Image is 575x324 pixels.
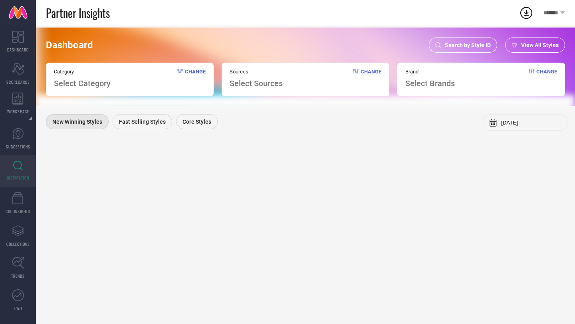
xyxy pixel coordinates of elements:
span: Select Brands [405,79,455,88]
span: Change [361,69,381,88]
span: Change [536,69,557,88]
span: SCORECARDS [6,79,30,85]
span: Search by Style ID [445,42,491,48]
span: Select Category [54,79,111,88]
span: INSPIRATION [7,175,29,181]
span: CDC INSIGHTS [6,208,30,214]
span: Select Sources [230,79,283,88]
span: COLLECTIONS [6,241,30,247]
span: Dashboard [46,40,93,51]
input: Select month [501,120,561,126]
span: DASHBOARD [7,47,29,53]
span: Category [54,69,111,75]
span: Brand [405,69,455,75]
span: Change [185,69,206,88]
span: Fast Selling Styles [119,119,166,125]
span: Core Styles [182,119,211,125]
span: Sources [230,69,283,75]
span: WORKSPACE [7,109,29,115]
span: View All Styles [521,42,559,48]
span: FWD [14,305,22,311]
span: SUGGESTIONS [6,144,30,150]
span: TRENDS [11,273,25,279]
span: Partner Insights [46,5,110,21]
span: New Winning Styles [52,119,102,125]
div: Open download list [519,6,533,20]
